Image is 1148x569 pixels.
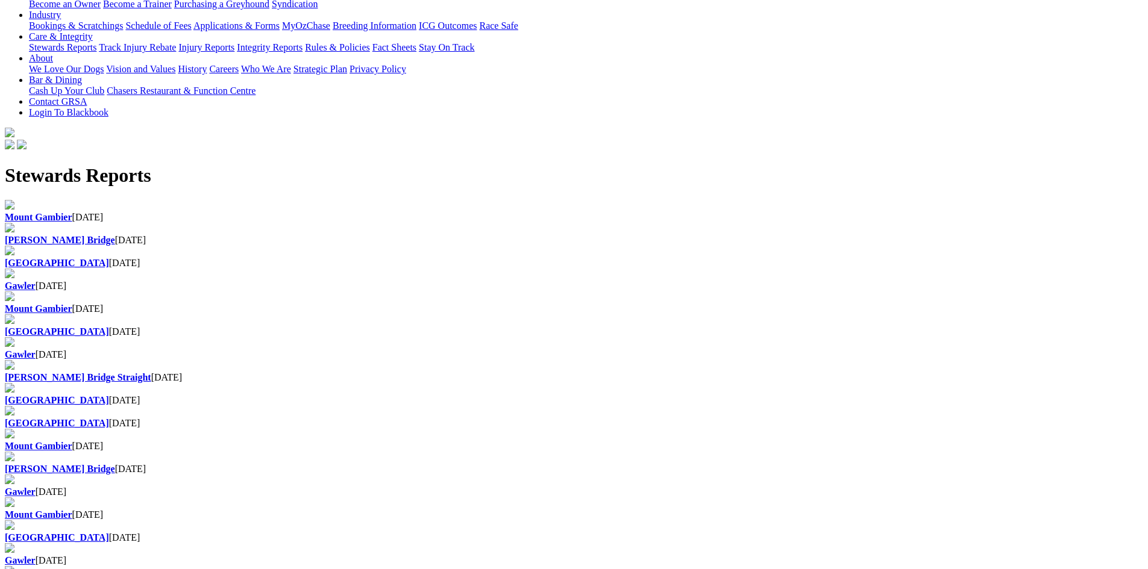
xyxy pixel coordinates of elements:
[5,520,14,530] img: file-red.svg
[29,64,104,74] a: We Love Our Dogs
[5,418,109,428] a: [GEOGRAPHIC_DATA]
[106,64,175,74] a: Vision and Values
[5,303,72,314] a: Mount Gambier
[5,441,1143,452] div: [DATE]
[5,487,1143,497] div: [DATE]
[5,406,14,415] img: file-red.svg
[5,235,115,245] a: [PERSON_NAME] Bridge
[5,372,1143,383] div: [DATE]
[5,555,1143,566] div: [DATE]
[5,337,14,347] img: file-red.svg
[29,86,1143,96] div: Bar & Dining
[5,429,14,438] img: file-red.svg
[29,53,53,63] a: About
[5,164,1143,187] h1: Stewards Reports
[5,418,1143,429] div: [DATE]
[241,64,291,74] a: Who We Are
[282,20,330,31] a: MyOzChase
[5,235,1143,246] div: [DATE]
[5,441,72,451] b: Mount Gambier
[293,64,347,74] a: Strategic Plan
[29,42,1143,53] div: Care & Integrity
[5,555,36,565] a: Gawler
[5,543,14,553] img: file-red.svg
[5,140,14,149] img: facebook.svg
[5,212,1143,223] div: [DATE]
[5,128,14,137] img: logo-grsa-white.png
[5,452,14,461] img: file-red.svg
[5,464,1143,474] div: [DATE]
[29,20,123,31] a: Bookings & Scratchings
[209,64,239,74] a: Careers
[479,20,518,31] a: Race Safe
[5,497,14,507] img: file-red.svg
[5,258,1143,269] div: [DATE]
[5,487,36,497] a: Gawler
[333,20,416,31] a: Breeding Information
[5,349,1143,360] div: [DATE]
[5,372,151,382] a: [PERSON_NAME] Bridge Straight
[5,395,109,405] a: [GEOGRAPHIC_DATA]
[419,42,474,52] a: Stay On Track
[29,64,1143,75] div: About
[5,269,14,278] img: file-red.svg
[5,509,72,520] a: Mount Gambier
[29,107,108,117] a: Login To Blackbook
[5,474,14,484] img: file-red.svg
[5,395,1143,406] div: [DATE]
[5,281,36,291] a: Gawler
[5,200,14,210] img: file-red.svg
[372,42,416,52] a: Fact Sheets
[29,31,93,42] a: Care & Integrity
[178,42,234,52] a: Injury Reports
[237,42,303,52] a: Integrity Reports
[5,360,14,370] img: file-red.svg
[5,464,115,474] a: [PERSON_NAME] Bridge
[5,509,1143,520] div: [DATE]
[5,314,14,324] img: file-red.svg
[17,140,27,149] img: twitter.svg
[350,64,406,74] a: Privacy Policy
[29,20,1143,31] div: Industry
[5,532,1143,543] div: [DATE]
[5,326,109,337] a: [GEOGRAPHIC_DATA]
[29,86,104,96] a: Cash Up Your Club
[5,281,1143,291] div: [DATE]
[5,303,1143,314] div: [DATE]
[125,20,191,31] a: Schedule of Fees
[5,383,14,393] img: file-red.svg
[5,212,72,222] a: Mount Gambier
[5,349,36,359] a: Gawler
[29,42,96,52] a: Stewards Reports
[5,326,1143,337] div: [DATE]
[99,42,176,52] a: Track Injury Rebate
[419,20,477,31] a: ICG Outcomes
[29,96,87,107] a: Contact GRSA
[5,223,14,232] img: file-red.svg
[29,75,82,85] a: Bar & Dining
[29,10,61,20] a: Industry
[5,532,109,543] a: [GEOGRAPHIC_DATA]
[305,42,370,52] a: Rules & Policies
[193,20,280,31] a: Applications & Forms
[5,291,14,301] img: file-red.svg
[178,64,207,74] a: History
[5,246,14,255] img: file-red.svg
[107,86,256,96] a: Chasers Restaurant & Function Centre
[5,258,109,268] a: [GEOGRAPHIC_DATA]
